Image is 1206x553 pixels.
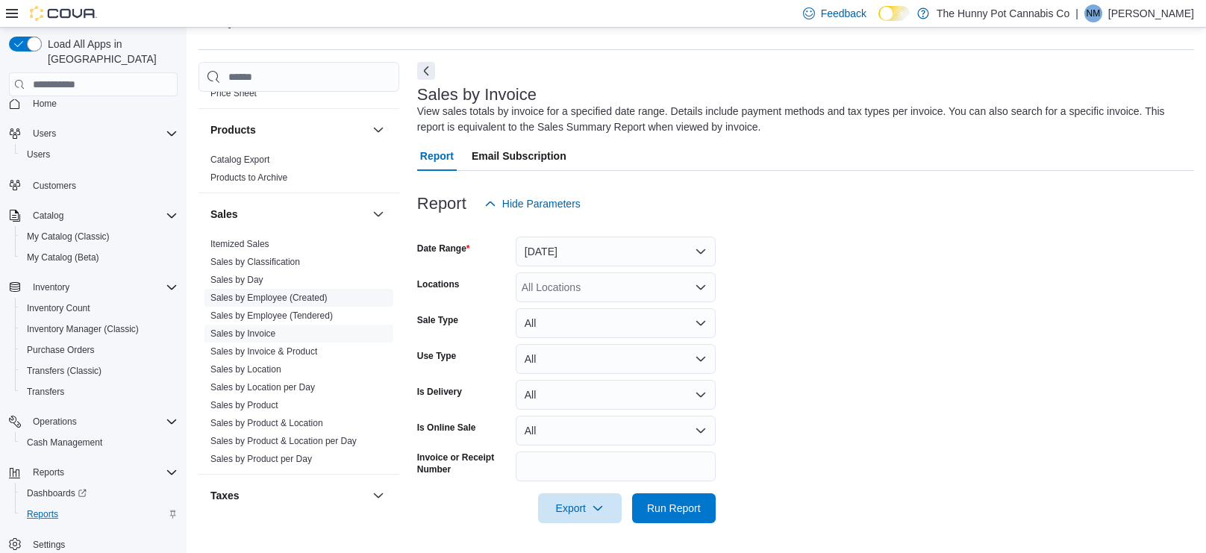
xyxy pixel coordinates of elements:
p: The Hunny Pot Cannabis Co [937,4,1069,22]
label: Invoice or Receipt Number [417,452,510,475]
button: Users [15,144,184,165]
button: Reports [27,463,70,481]
div: View sales totals by invoice for a specified date range. Details include payment methods and tax ... [417,104,1187,135]
span: Sales by Invoice & Product [210,346,317,357]
span: Inventory Count [21,299,178,317]
a: Users [21,146,56,163]
span: Customers [33,180,76,192]
button: Reports [15,504,184,525]
button: Run Report [632,493,716,523]
div: Pricing [199,84,399,108]
button: Products [369,121,387,139]
a: Cash Management [21,434,108,452]
span: Operations [27,413,178,431]
a: Purchase Orders [21,341,101,359]
span: Reports [21,505,178,523]
span: Reports [33,466,64,478]
span: Purchase Orders [27,344,95,356]
span: Catalog [27,207,178,225]
a: Itemized Sales [210,239,269,249]
a: Transfers (Classic) [21,362,107,380]
span: Load All Apps in [GEOGRAPHIC_DATA] [42,37,178,66]
img: Cova [30,6,97,21]
label: Use Type [417,350,456,362]
span: Email Subscription [472,141,566,171]
button: Catalog [27,207,69,225]
h3: Sales by Invoice [417,86,537,104]
span: Inventory Manager (Classic) [27,323,139,335]
span: Inventory [33,281,69,293]
a: Inventory Count [21,299,96,317]
button: Inventory Manager (Classic) [15,319,184,340]
span: Sales by Employee (Tendered) [210,310,333,322]
div: Products [199,151,399,193]
a: Sales by Employee (Tendered) [210,310,333,321]
div: Sales [199,235,399,474]
span: Customers [27,175,178,194]
button: All [516,344,716,374]
button: Users [27,125,62,143]
a: Sales by Product per Day [210,454,312,464]
span: Catalog Export [210,154,269,166]
span: Sales by Location per Day [210,381,315,393]
h3: Sales [210,207,238,222]
span: Cash Management [27,437,102,449]
span: Transfers [27,386,64,398]
a: Transfers [21,383,70,401]
button: All [516,416,716,446]
div: Nick Miszuk [1084,4,1102,22]
span: Dashboards [27,487,87,499]
span: Report [420,141,454,171]
span: My Catalog (Classic) [27,231,110,243]
button: All [516,380,716,410]
a: Dashboards [21,484,93,502]
button: All [516,308,716,338]
span: Home [33,98,57,110]
span: Itemized Sales [210,238,269,250]
button: Transfers (Classic) [15,360,184,381]
a: Price Sheet [210,88,257,99]
span: Inventory [27,278,178,296]
label: Is Delivery [417,386,462,398]
a: Sales by Product & Location [210,418,323,428]
span: Price Sheet [210,87,257,99]
span: Transfers [21,383,178,401]
span: Inventory Count [27,302,90,314]
button: [DATE] [516,237,716,266]
a: Sales by Employee (Created) [210,293,328,303]
span: Sales by Location [210,363,281,375]
button: Inventory Count [15,298,184,319]
span: Dark Mode [878,21,879,22]
a: Sales by Location per Day [210,382,315,393]
button: Sales [369,205,387,223]
button: Sales [210,207,366,222]
span: Purchase Orders [21,341,178,359]
button: Users [3,123,184,144]
span: Dashboards [21,484,178,502]
span: NM [1087,4,1101,22]
a: Customers [27,177,82,195]
a: Sales by Product [210,400,278,410]
span: Reports [27,463,178,481]
span: Sales by Invoice [210,328,275,340]
input: Dark Mode [878,6,910,22]
button: Purchase Orders [15,340,184,360]
button: Products [210,122,366,137]
span: My Catalog (Classic) [21,228,178,246]
span: Cash Management [21,434,178,452]
label: Locations [417,278,460,290]
button: Export [538,493,622,523]
a: Catalog Export [210,154,269,165]
span: Settings [33,539,65,551]
span: Users [21,146,178,163]
a: Sales by Day [210,275,263,285]
span: Sales by Day [210,274,263,286]
span: Inventory Manager (Classic) [21,320,178,338]
button: Next [417,62,435,80]
button: My Catalog (Beta) [15,247,184,268]
a: Dashboards [15,483,184,504]
button: Home [3,93,184,114]
a: Products to Archive [210,172,287,183]
a: Sales by Invoice & Product [210,346,317,357]
span: Sales by Product & Location [210,417,323,429]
